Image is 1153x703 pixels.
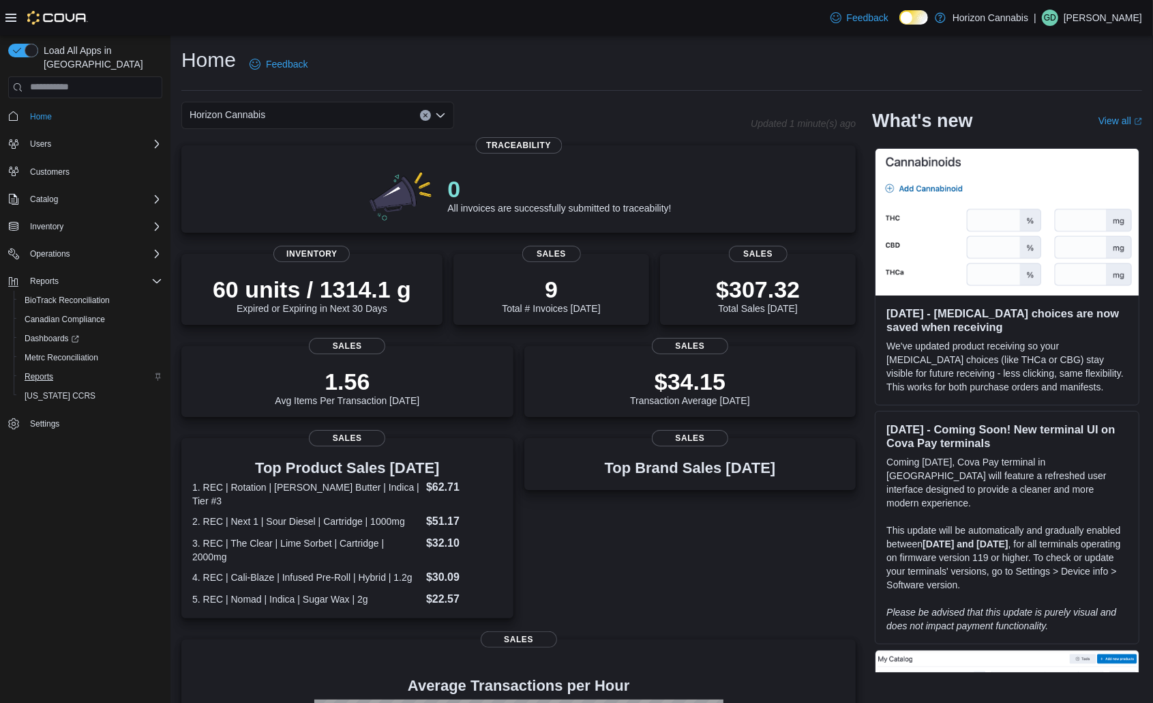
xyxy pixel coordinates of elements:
h3: [DATE] - Coming Soon! New terminal UI on Cova Pay terminals [886,422,1128,450]
div: Total # Invoices [DATE] [502,276,600,314]
dd: $51.17 [426,513,503,530]
a: Metrc Reconciliation [19,349,104,366]
span: Reports [30,276,59,287]
span: Load All Apps in [GEOGRAPHIC_DATA] [38,44,162,71]
div: Expired or Expiring in Next 30 Days [213,276,411,314]
p: We've updated product receiving so your [MEDICAL_DATA] choices (like THCa or CBG) stay visible fo... [886,339,1128,394]
button: Customers [3,162,168,182]
div: Gigi Dodds [1042,10,1058,26]
span: Customers [25,163,162,180]
a: Dashboards [19,330,85,347]
svg: External link [1134,117,1142,126]
button: Inventory [25,218,69,235]
div: Avg Items Per Transaction [DATE] [275,368,419,406]
button: Canadian Compliance [14,310,168,329]
span: Canadian Compliance [19,311,162,328]
button: Reports [3,272,168,291]
span: Feedback [266,57,308,71]
dt: 4. REC | Cali-Blaze | Infused Pre-Roll | Hybrid | 1.2g [192,571,421,584]
button: Reports [14,367,168,386]
h3: [DATE] - [MEDICAL_DATA] choices are now saved when receiving [886,306,1128,334]
span: Metrc Reconciliation [25,352,98,363]
p: Updated 1 minute(s) ago [751,118,856,129]
span: Settings [25,415,162,432]
button: Clear input [420,110,431,121]
a: Feedback [825,4,894,31]
span: Sales [652,338,728,354]
button: Metrc Reconciliation [14,348,168,367]
a: Dashboards [14,329,168,348]
span: Home [30,111,52,122]
span: Sales [652,430,728,446]
button: Home [3,106,168,126]
a: Home [25,109,57,125]
a: Settings [25,416,65,432]
button: [US_STATE] CCRS [14,386,168,405]
span: Feedback [847,11,888,25]
span: Reports [25,371,53,382]
span: Sales [522,246,580,262]
span: Customers [30,167,70,177]
span: Sales [481,631,557,648]
button: Operations [25,246,76,262]
dd: $32.10 [426,535,503,551]
span: Catalog [30,194,58,205]
dd: $30.09 [426,569,503,586]
button: Catalog [3,190,168,209]
span: Washington CCRS [19,388,162,404]
span: Sales [309,338,385,354]
span: Dashboards [25,333,79,344]
a: Reports [19,369,59,385]
button: Operations [3,244,168,263]
p: $307.32 [716,276,800,303]
span: Inventory [30,221,63,232]
button: Catalog [25,191,63,207]
p: [PERSON_NAME] [1064,10,1142,26]
span: Metrc Reconciliation [19,349,162,366]
span: BioTrack Reconciliation [19,292,162,309]
button: Reports [25,273,64,289]
span: Catalog [25,191,162,207]
span: Canadian Compliance [25,314,105,325]
img: 0 [366,167,437,222]
button: Inventory [3,217,168,236]
span: [US_STATE] CCRS [25,390,95,401]
a: Feedback [244,51,313,78]
a: Customers [25,164,75,180]
a: BioTrack Reconciliation [19,292,115,309]
h3: Top Product Sales [DATE] [192,460,503,476]
span: Users [25,136,162,152]
em: Please be advised that this update is purely visual and does not impact payment functionality. [886,607,1116,631]
p: Coming [DATE], Cova Pay terminal in [GEOGRAPHIC_DATA] will feature a refreshed user interface des... [886,455,1128,510]
a: Canadian Compliance [19,311,110,328]
span: Home [25,108,162,125]
button: Users [25,136,57,152]
span: Dashboards [19,330,162,347]
button: Settings [3,414,168,433]
p: This update will be automatically and gradually enabled between , for all terminals operating on ... [886,523,1128,592]
div: Transaction Average [DATE] [630,368,750,406]
span: Horizon Cannabis [190,106,265,123]
span: GD [1044,10,1056,26]
h1: Home [181,46,236,74]
p: 9 [502,276,600,303]
span: Inventory [273,246,350,262]
p: 1.56 [275,368,419,395]
div: All invoices are successfully submitted to traceability! [447,175,671,214]
span: Sales [729,246,788,262]
div: Total Sales [DATE] [716,276,800,314]
dt: 5. REC | Nomad | Indica | Sugar Wax | 2g [192,592,421,606]
p: 60 units / 1314.1 g [213,276,411,303]
h3: Top Brand Sales [DATE] [605,460,776,476]
button: Open list of options [435,110,446,121]
dt: 3. REC | The Clear | Lime Sorbet | Cartridge | 2000mg [192,536,421,564]
span: Operations [30,248,70,259]
img: Cova [27,11,88,25]
dd: $62.71 [426,479,503,496]
span: BioTrack Reconciliation [25,295,110,306]
h4: Average Transactions per Hour [192,678,845,694]
strong: [DATE] and [DATE] [923,539,1008,549]
span: Reports [25,273,162,289]
dd: $22.57 [426,591,503,607]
